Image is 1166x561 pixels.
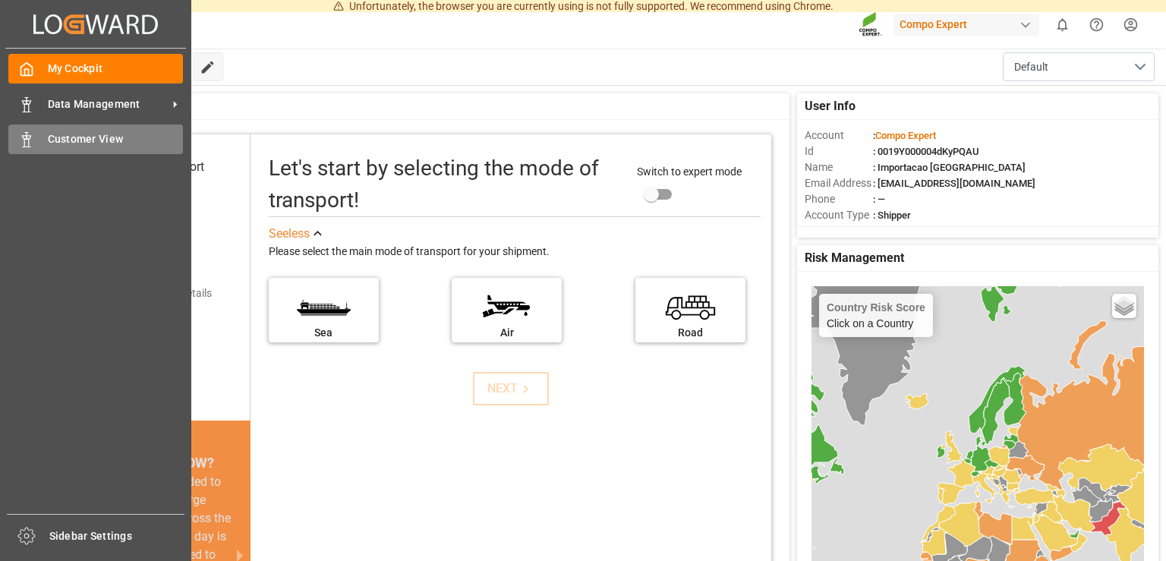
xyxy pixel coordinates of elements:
[269,225,310,243] div: See less
[1112,294,1136,318] a: Layers
[859,11,883,38] img: Screenshot%202023-09-29%20at%2010.02.21.png_1712312052.png
[459,325,554,341] div: Air
[1014,59,1048,75] span: Default
[873,178,1035,189] span: : [EMAIL_ADDRESS][DOMAIN_NAME]
[637,165,742,178] span: Switch to expert mode
[276,325,371,341] div: Sea
[805,249,904,267] span: Risk Management
[893,14,1039,36] div: Compo Expert
[805,191,873,207] span: Phone
[805,159,873,175] span: Name
[873,210,911,221] span: : Shipper
[1079,8,1114,42] button: Help Center
[873,130,936,141] span: :
[827,301,925,329] div: Click on a Country
[269,243,761,261] div: Please select the main mode of transport for your shipment.
[827,301,925,314] h4: Country Risk Score
[8,54,183,84] a: My Cockpit
[873,146,979,157] span: : 0019Y000004dKyPQAU
[805,143,873,159] span: Id
[117,285,212,301] div: Add shipping details
[269,153,622,216] div: Let's start by selecting the mode of transport!
[805,207,873,223] span: Account Type
[487,380,534,398] div: NEXT
[1045,8,1079,42] button: show 0 new notifications
[48,96,168,112] span: Data Management
[473,372,549,405] button: NEXT
[643,325,738,341] div: Road
[805,97,856,115] span: User Info
[873,194,885,205] span: : —
[805,175,873,191] span: Email Address
[805,128,873,143] span: Account
[48,61,184,77] span: My Cockpit
[873,162,1026,173] span: : Importacao [GEOGRAPHIC_DATA]
[49,528,185,544] span: Sidebar Settings
[48,131,184,147] span: Customer View
[875,130,936,141] span: Compo Expert
[893,10,1045,39] button: Compo Expert
[8,124,183,154] a: Customer View
[1003,52,1155,81] button: open menu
